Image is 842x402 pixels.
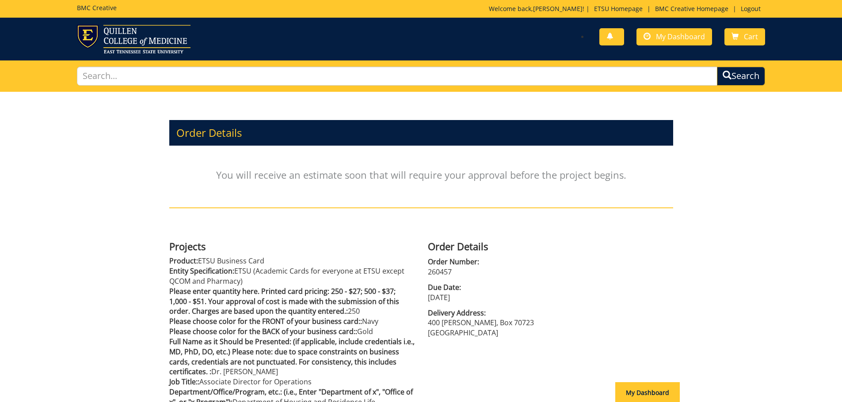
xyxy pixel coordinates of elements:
p: Navy [169,316,415,327]
p: 250 [169,286,415,317]
span: Job Title:: [169,377,199,387]
p: ETSU Business Card [169,256,415,266]
h3: Order Details [169,120,673,146]
p: Associate Director for Operations [169,377,415,387]
a: My Dashboard [636,28,712,45]
a: BMC Creative Homepage [651,4,733,13]
a: ETSU Homepage [590,4,647,13]
p: You will receive an estimate soon that will require your approval before the project begins. [169,150,673,199]
span: Cart [744,32,758,41]
p: 260457 [428,267,673,277]
p: Gold [169,327,415,337]
a: Logout [736,4,765,13]
a: My Dashboard [615,388,680,397]
p: [GEOGRAPHIC_DATA] [428,328,673,338]
span: Product: [169,256,198,266]
button: Search [717,67,765,86]
input: Search... [77,67,718,86]
p: 400 [PERSON_NAME], Box 70723 [428,318,673,328]
p: ETSU (Academic Cards for everyone at ETSU except QCOM and Pharmacy) [169,266,415,286]
p: [DATE] [428,293,673,303]
span: My Dashboard [656,32,705,41]
span: Delivery Address: [428,308,673,318]
a: Cart [724,28,765,45]
h4: Projects [169,241,415,252]
p: Dr. [PERSON_NAME] [169,337,415,377]
h5: BMC Creative [77,4,117,11]
span: Due Date: [428,282,673,293]
img: ETSU logo [77,25,190,53]
span: Full Name as it Should be Presented: (if applicable, include credentials i.e., MD, PhD, DO, etc.)... [169,337,415,377]
span: Please enter quantity here. Printed card pricing: 250 - $27; 500 - $37; 1,000 - $51. Your approva... [169,286,399,316]
span: Order Number: [428,257,673,267]
span: Please choose color for the FRONT of your business card:: [169,316,362,326]
span: Entity Specification: [169,266,234,276]
a: [PERSON_NAME] [533,4,583,13]
p: Welcome back, ! | | | [489,4,765,13]
h4: Order Details [428,241,673,252]
span: Please choose color for the BACK of your business card:: [169,327,357,336]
